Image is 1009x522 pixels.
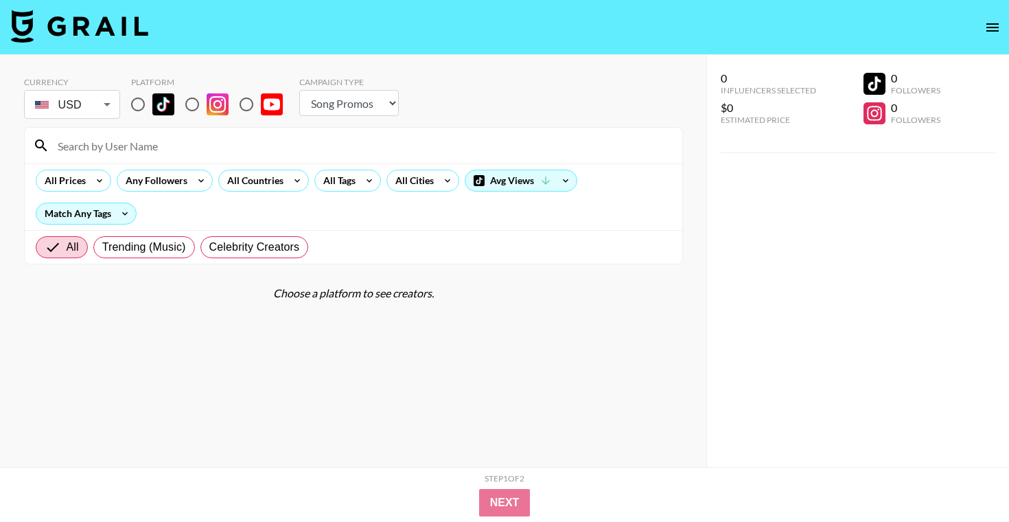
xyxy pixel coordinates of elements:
div: Followers [891,85,940,95]
div: Any Followers [117,170,190,191]
img: Instagram [207,93,229,115]
div: Estimated Price [721,115,816,125]
iframe: Drift Widget Chat Controller [940,453,993,506]
div: All Tags [315,170,358,191]
div: Platform [131,77,294,87]
div: $0 [721,101,816,115]
div: 0 [891,71,940,85]
input: Search by User Name [49,135,674,157]
div: Influencers Selected [721,85,816,95]
div: Avg Views [465,170,577,191]
span: Celebrity Creators [209,239,300,256]
img: Grail Talent [11,10,148,43]
div: 0 [721,71,816,85]
img: TikTok [152,93,174,115]
span: All [67,239,79,256]
div: Currency [24,77,120,87]
div: Choose a platform to see creators. [24,286,683,300]
div: 0 [891,101,940,115]
div: Followers [891,115,940,125]
div: USD [27,93,117,117]
div: Campaign Type [299,77,399,87]
div: All Cities [387,170,437,191]
div: All Countries [219,170,286,191]
div: All Prices [36,170,89,191]
img: YouTube [261,93,283,115]
div: Match Any Tags [36,203,136,224]
button: Next [479,489,531,517]
span: Trending (Music) [102,239,186,256]
button: open drawer [979,14,1006,41]
div: Step 1 of 2 [485,473,524,484]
